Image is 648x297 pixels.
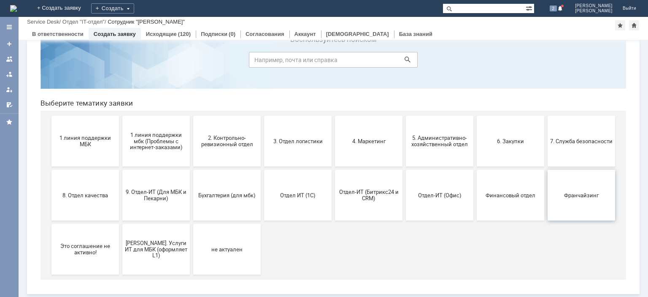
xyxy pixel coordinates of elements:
button: 1 линия поддержки мбк (Проблемы с интернет-заказами) [89,101,156,152]
button: не актуален [159,210,227,260]
span: Отдел-ИТ (Битрикс24 и CRM) [304,174,366,187]
button: Это соглашение не активно! [18,210,85,260]
span: 1 линия поддержки мбк (Проблемы с интернет-заказами) [91,117,154,136]
button: [PERSON_NAME]. Услуги ИТ для МБК (оформляет L1) [89,210,156,260]
a: Аккаунт [294,31,316,37]
a: Подписки [201,31,227,37]
span: [PERSON_NAME] [575,8,613,14]
span: 5. Административно-хозяйственный отдел [375,120,437,133]
button: Франчайзинг [514,155,581,206]
span: 2 [550,5,557,11]
button: 3. Отдел логистики [230,101,298,152]
span: 7. Служба безопасности [516,123,579,130]
div: (0) [229,31,235,37]
span: Финансовый отдел [445,177,508,184]
div: / [62,19,108,25]
button: 1 линия поддержки МБК [18,101,85,152]
button: Отдел-ИТ (Офис) [372,155,440,206]
span: [PERSON_NAME] [575,3,613,8]
div: Сотрудник "[PERSON_NAME]" [108,19,185,25]
button: 5. Административно-хозяйственный отдел [372,101,440,152]
a: Отдел "IT-отдел" [62,19,105,25]
button: 8. Отдел качества [18,155,85,206]
header: Выберите тематику заявки [7,84,592,93]
a: Заявки на командах [3,52,16,66]
div: Создать [91,3,134,14]
button: 7. Служба безопасности [514,101,581,152]
div: (120) [178,31,191,37]
a: Согласования [246,31,284,37]
div: Сделать домашней страницей [629,20,639,30]
a: Мои согласования [3,98,16,112]
a: Создать заявку [94,31,136,37]
a: Мои заявки [3,83,16,96]
label: Воспользуйтесь поиском [215,21,384,29]
button: 9. Отдел-ИТ (Для МБК и Пекарни) [89,155,156,206]
span: Бухгалтерия (для мбк) [162,177,224,184]
button: Финансовый отдел [443,155,510,206]
span: 2. Контрольно-ревизионный отдел [162,120,224,133]
span: Франчайзинг [516,177,579,184]
span: Отдел ИТ (1С) [233,177,295,184]
button: 6. Закупки [443,101,510,152]
span: [PERSON_NAME]. Услуги ИТ для МБК (оформляет L1) [91,225,154,244]
span: не актуален [162,232,224,238]
span: 3. Отдел логистики [233,123,295,130]
button: Отдел ИТ (1С) [230,155,298,206]
span: 1 линия поддержки МБК [20,120,83,133]
button: Отдел-ИТ (Битрикс24 и CRM) [301,155,369,206]
a: Создать заявку [3,37,16,51]
a: Заявки в моей ответственности [3,68,16,81]
div: / [27,19,62,25]
button: 2. Контрольно-ревизионный отдел [159,101,227,152]
button: 4. Маркетинг [301,101,369,152]
a: Перейти на домашнюю страницу [10,5,17,12]
a: В ответственности [32,31,84,37]
span: Это соглашение не активно! [20,229,83,241]
input: Например, почта или справка [215,38,384,53]
span: 6. Закупки [445,123,508,130]
a: База знаний [399,31,432,37]
span: 8. Отдел качества [20,177,83,184]
a: Исходящие [146,31,177,37]
a: [DEMOGRAPHIC_DATA] [326,31,389,37]
a: Service Desk [27,19,59,25]
div: Добавить в избранное [615,20,625,30]
span: Отдел-ИТ (Офис) [375,177,437,184]
span: Расширенный поиск [526,4,534,12]
span: 9. Отдел-ИТ (Для МБК и Пекарни) [91,174,154,187]
span: 4. Маркетинг [304,123,366,130]
button: Бухгалтерия (для мбк) [159,155,227,206]
img: logo [10,5,17,12]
